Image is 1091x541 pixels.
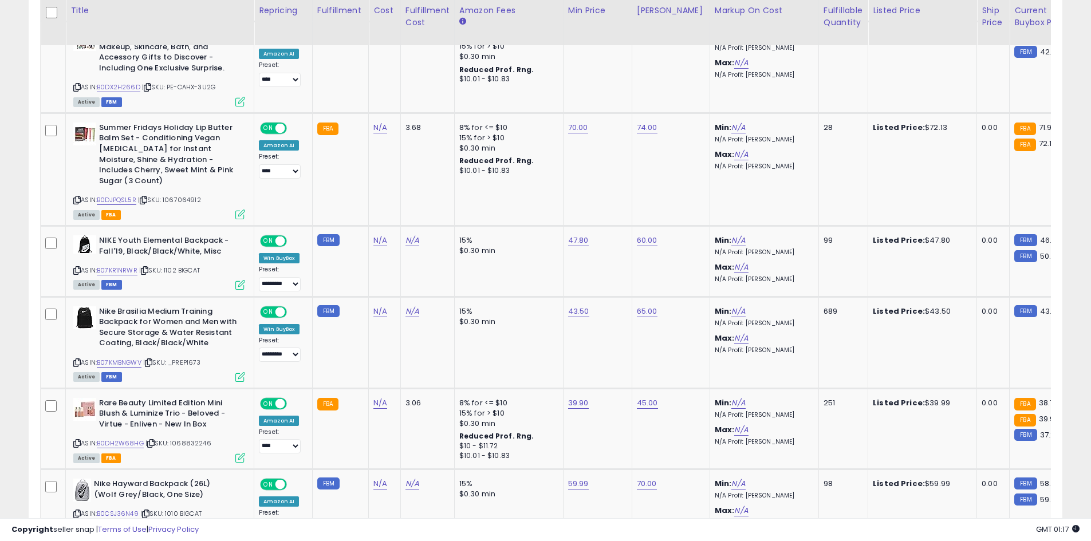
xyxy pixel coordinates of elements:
small: FBM [1014,234,1037,246]
p: N/A Profit [PERSON_NAME] [715,44,810,52]
div: Preset: [259,428,304,454]
div: Amazon AI [259,496,299,507]
b: Listed Price: [873,235,925,246]
span: ON [261,398,275,408]
div: $10.01 - $10.83 [459,74,554,84]
span: OFF [285,236,304,246]
p: N/A Profit [PERSON_NAME] [715,248,810,256]
div: Preset: [259,337,304,362]
small: FBA [317,398,338,410]
span: OFF [285,480,304,489]
span: 71.94 [1039,122,1057,133]
div: 8% for <= $10 [459,398,554,408]
div: $72.13 [873,123,968,133]
div: $59.99 [873,479,968,489]
b: Min: [715,306,732,317]
div: Amazon AI [259,49,299,59]
p: N/A Profit [PERSON_NAME] [715,492,810,500]
img: 41MiFnhSK2L._SL40_.jpg [73,479,91,501]
div: Min Price [568,5,627,17]
strong: Copyright [11,524,53,535]
a: 70.00 [568,122,588,133]
div: 0.00 [982,398,1001,408]
div: 28 [824,123,859,133]
div: Current Buybox Price [1014,5,1073,29]
div: Preset: [259,153,304,179]
a: 59.99 [568,478,589,489]
div: $0.30 min [459,52,554,62]
div: $10.01 - $10.83 [459,451,554,461]
a: B0DX2H266D [97,82,140,92]
a: 70.00 [637,478,657,489]
small: FBM [1014,429,1037,441]
a: N/A [734,333,748,344]
span: FBM [101,372,122,382]
a: N/A [373,397,387,409]
span: 42.99 [1040,46,1061,57]
span: ON [261,236,275,246]
div: Win BuyBox [259,324,300,334]
b: Max: [715,262,735,273]
img: 31UPDBorvDL._SL40_.jpg [73,306,96,329]
div: 99 [824,235,859,246]
small: FBA [1014,123,1035,135]
div: ASIN: [73,398,245,461]
div: $0.30 min [459,246,554,256]
span: All listings currently available for purchase on Amazon [73,210,100,220]
div: $39.99 [873,398,968,408]
div: Fulfillment [317,5,364,17]
small: FBM [1014,305,1037,317]
span: OFF [285,307,304,317]
div: $0.30 min [459,317,554,327]
div: Repricing [259,5,308,17]
small: FBM [317,305,340,317]
a: B07KR1NRWR [97,266,137,275]
span: FBM [101,97,122,107]
span: | SKU: 1067064912 [138,195,201,204]
b: Min: [715,235,732,246]
b: Reduced Prof. Rng. [459,65,534,74]
b: Sephora Collection Calendar - 24 Makeup, Skincare, Bath, and Accessory Gifts to Discover - Includ... [99,31,238,76]
small: FBM [1014,477,1037,489]
small: FBM [1014,493,1037,506]
span: | SKU: 1068832246 [145,439,211,448]
div: Amazon Fees [459,5,558,17]
b: Listed Price: [873,122,925,133]
a: N/A [731,397,745,409]
a: N/A [405,478,419,489]
div: 15% [459,306,554,317]
div: 689 [824,306,859,317]
b: NIKE Youth Elemental Backpack - Fall'19, Black/Black/White, Misc [99,235,238,259]
div: Amazon AI [259,416,299,426]
a: 60.00 [637,235,657,246]
span: 43.5 [1040,306,1057,317]
div: Fulfillment Cost [405,5,450,29]
div: Fulfillable Quantity [824,5,863,29]
img: 41WKatV7TZL._SL40_.jpg [73,123,96,145]
span: 37.25 [1040,429,1060,440]
span: 50.25 [1040,251,1061,262]
span: OFF [285,398,304,408]
span: 38.78 [1039,397,1059,408]
img: 41Guay0giSL._SL40_.jpg [73,398,96,421]
b: Min: [715,122,732,133]
div: Listed Price [873,5,972,17]
div: $10.01 - $10.83 [459,166,554,176]
div: 15% for > $10 [459,133,554,143]
a: N/A [373,235,387,246]
div: $47.80 [873,235,968,246]
b: Max: [715,505,735,516]
span: 58.39 [1040,478,1061,489]
a: B0DJPQSL5R [97,195,136,205]
span: 72.19 [1039,138,1057,149]
b: Reduced Prof. Rng. [459,156,534,165]
small: FBM [1014,250,1037,262]
span: FBA [101,453,121,463]
span: All listings currently available for purchase on Amazon [73,280,100,290]
b: Max: [715,333,735,343]
span: ON [261,307,275,317]
a: 47.80 [568,235,589,246]
b: Nike Brasilia Medium Training Backpack for Women and Men with Secure Storage & Water Resistant Co... [99,306,238,352]
div: Preset: [259,61,304,87]
b: Rare Beauty Limited Edition Mini Blush & Luminize Trio - Beloved - Virtue - Enliven - New In Box [99,398,238,433]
